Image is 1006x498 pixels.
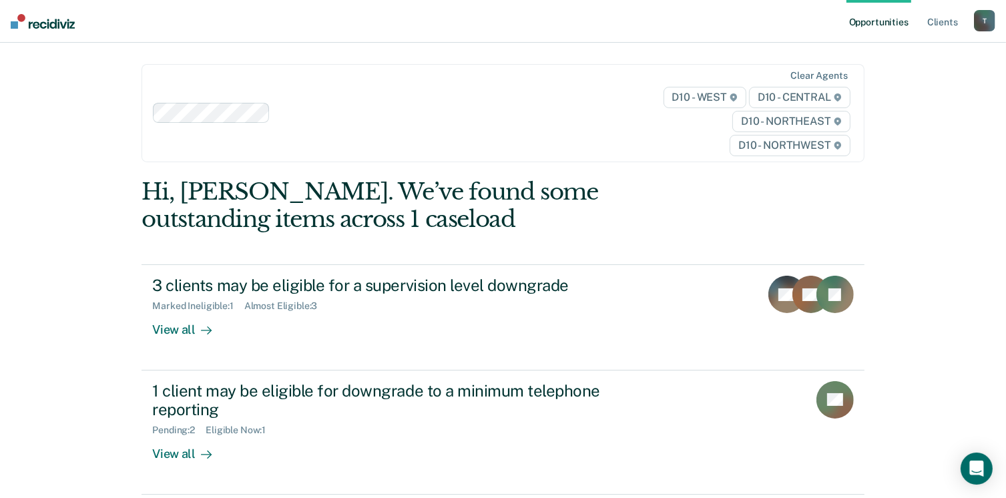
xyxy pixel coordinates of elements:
div: View all [152,436,227,462]
div: Pending : 2 [152,425,206,436]
div: 1 client may be eligible for downgrade to a minimum telephone reporting [152,381,621,420]
a: 1 client may be eligible for downgrade to a minimum telephone reportingPending:2Eligible Now:1Vie... [142,370,864,495]
span: D10 - NORTHWEST [730,135,850,156]
div: Almost Eligible : 3 [244,300,328,312]
div: 3 clients may be eligible for a supervision level downgrade [152,276,621,295]
span: D10 - WEST [664,87,746,108]
div: Eligible Now : 1 [206,425,276,436]
div: View all [152,312,227,338]
a: 3 clients may be eligible for a supervision level downgradeMarked Ineligible:1Almost Eligible:3Vi... [142,264,864,370]
img: Recidiviz [11,14,75,29]
div: Hi, [PERSON_NAME]. We’ve found some outstanding items across 1 caseload [142,178,720,233]
div: Open Intercom Messenger [961,453,993,485]
div: Marked Ineligible : 1 [152,300,244,312]
div: Clear agents [790,70,847,81]
button: T [974,10,995,31]
span: D10 - NORTHEAST [732,111,850,132]
span: D10 - CENTRAL [749,87,850,108]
